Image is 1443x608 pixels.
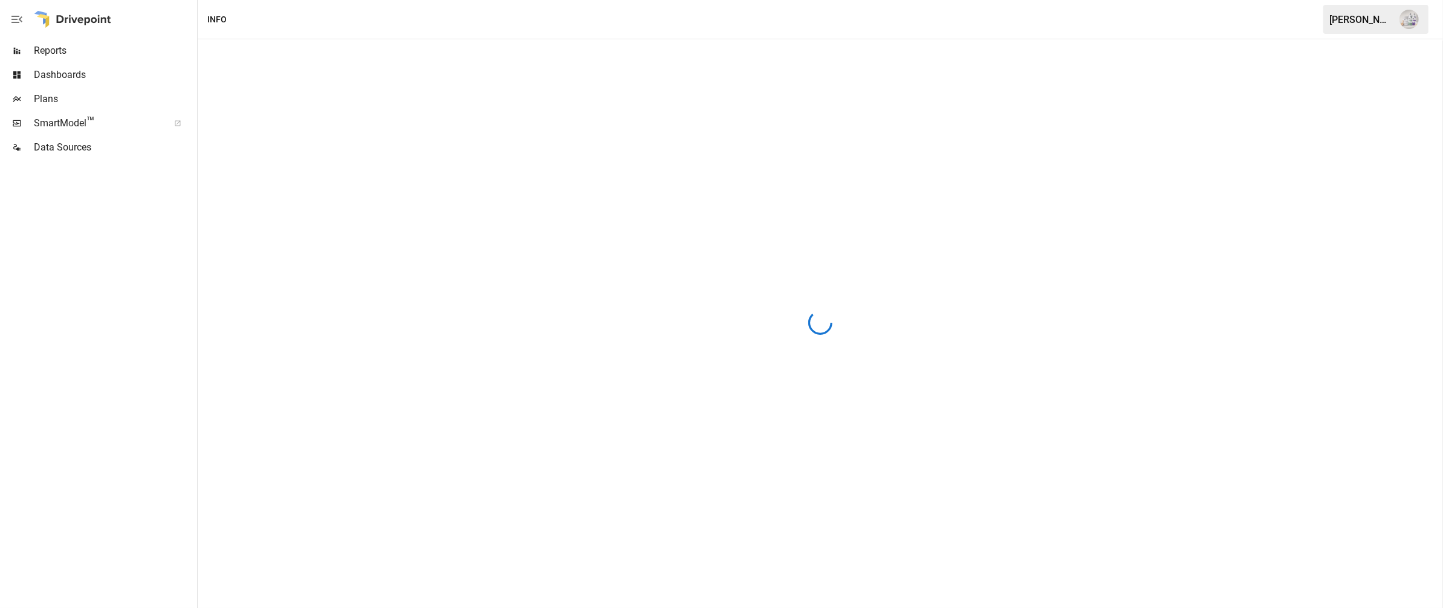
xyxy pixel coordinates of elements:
span: SmartModel [34,116,161,131]
span: Dashboards [34,68,195,82]
span: Plans [34,92,195,106]
button: Emmanuelle Johnson [1392,2,1426,36]
img: Emmanuelle Johnson [1399,10,1419,29]
span: ™ [86,114,95,129]
span: Reports [34,44,195,58]
div: [PERSON_NAME] [1329,14,1392,25]
span: Data Sources [34,140,195,155]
